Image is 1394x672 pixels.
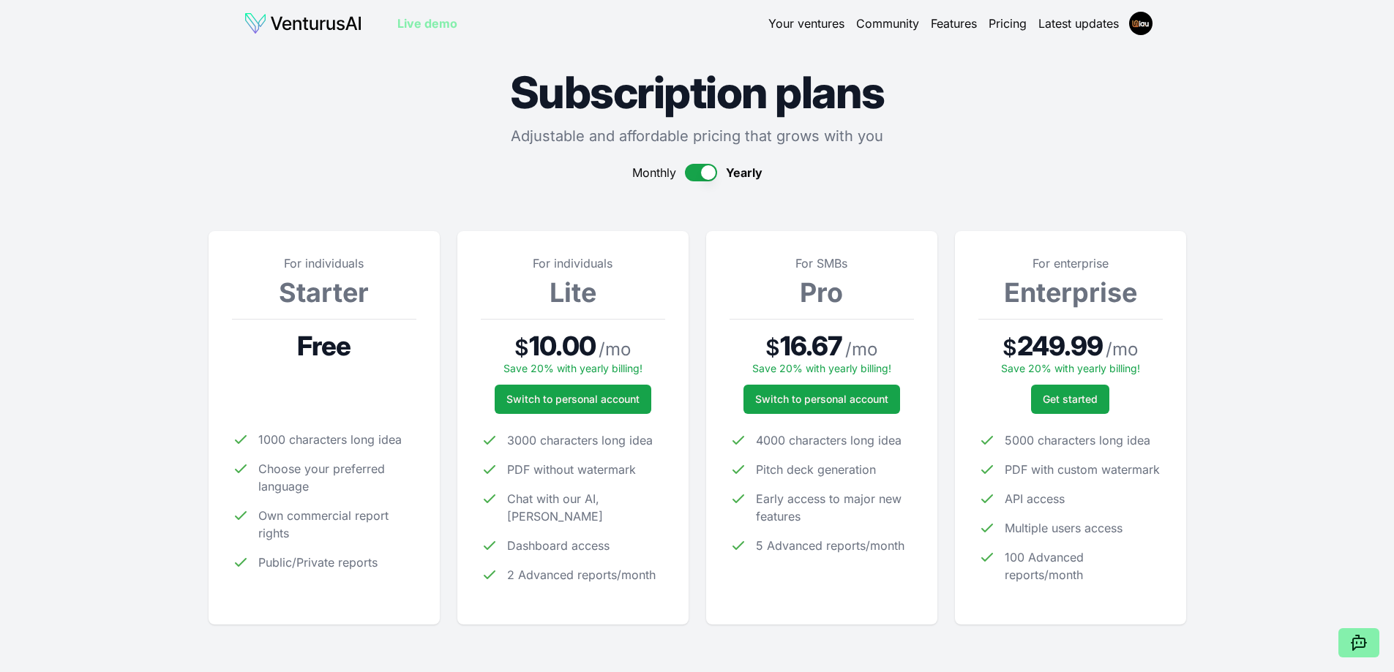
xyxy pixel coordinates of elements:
[232,278,416,307] h3: Starter
[507,537,610,554] span: Dashboard access
[1003,334,1017,360] span: $
[1005,461,1160,478] span: PDF with custom watermark
[730,278,914,307] h3: Pro
[209,126,1186,146] p: Adjustable and affordable pricing that grows with you
[1005,490,1065,507] span: API access
[989,15,1027,32] a: Pricing
[507,461,636,478] span: PDF without watermark
[1106,338,1138,361] span: / mo
[756,461,876,478] span: Pitch deck generation
[258,554,378,571] span: Public/Private reports
[743,385,900,414] button: Switch to personal account
[258,460,416,495] span: Choose your preferred language
[931,15,977,32] a: Features
[209,70,1186,114] h1: Subscription plans
[529,331,596,360] span: 10.00
[780,331,843,360] span: 16.67
[978,254,1163,272] p: For enterprise
[768,15,844,32] a: Your ventures
[1129,12,1153,35] img: ALV-UjWOu-PbQSzbSCwXlxbhgt8gd1Ircp8920BsrtF0yVsssmq48yujJqj4w2eMpXr6UcN5tHblNbk1Vnca0wCSyHMTRvc7x...
[756,431,902,449] span: 4000 characters long idea
[599,338,631,361] span: / mo
[1031,385,1109,414] button: Get started
[507,431,653,449] span: 3000 characters long idea
[1005,431,1150,449] span: 5000 characters long idea
[507,490,665,525] span: Chat with our AI, [PERSON_NAME]
[258,507,416,542] span: Own commercial report rights
[756,490,914,525] span: Early access to major new features
[730,254,914,272] p: For SMBs
[1005,548,1163,584] span: 100 Advanced reports/month
[1001,362,1140,374] span: Save 20% with yearly billing!
[244,12,362,35] img: logo
[632,164,676,181] span: Monthly
[726,164,762,181] span: Yearly
[1017,331,1103,360] span: 249.99
[1038,15,1119,32] a: Latest updates
[514,334,529,360] span: $
[507,566,656,584] span: 2 Advanced reports/month
[845,338,877,361] span: / mo
[397,15,457,32] a: Live demo
[765,334,780,360] span: $
[503,362,642,374] span: Save 20% with yearly billing!
[1005,519,1123,537] span: Multiple users access
[1043,392,1098,407] span: Get started
[856,15,919,32] a: Community
[756,537,904,554] span: 5 Advanced reports/month
[258,431,402,448] span: 1000 characters long idea
[752,362,891,374] span: Save 20% with yearly billing!
[481,278,665,307] h3: Lite
[232,254,416,272] p: For individuals
[978,278,1163,307] h3: Enterprise
[481,254,665,272] p: For individuals
[495,385,651,414] button: Switch to personal account
[297,331,351,360] span: Free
